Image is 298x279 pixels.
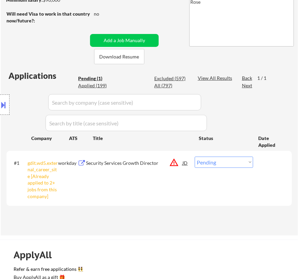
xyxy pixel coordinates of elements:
div: Title [93,135,192,142]
div: Excluded (597) [154,75,188,82]
button: Add a Job Manually [90,34,159,47]
div: Next [242,82,253,89]
a: Refer & earn free applications 👯‍♀️ [14,267,281,274]
strong: Will need Visa to work in that country now/future?: [6,11,91,23]
div: ApplyAll [14,249,59,261]
button: warning_amber [169,158,179,167]
div: 1 / 1 [257,75,273,82]
div: Status [199,132,248,144]
div: Back [242,75,253,82]
div: no [94,11,113,17]
div: Date Applied [258,135,284,148]
div: View All Results [198,75,234,82]
div: Security Services Growth Director [86,160,182,167]
div: JD [182,157,188,169]
div: All (797) [154,82,188,89]
input: Search by title (case sensitive) [46,115,207,131]
input: Search by company (case sensitive) [48,94,201,110]
div: gdit.wd5.external_career_site [Already applied to 2+ jobs from this company] [28,160,58,200]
